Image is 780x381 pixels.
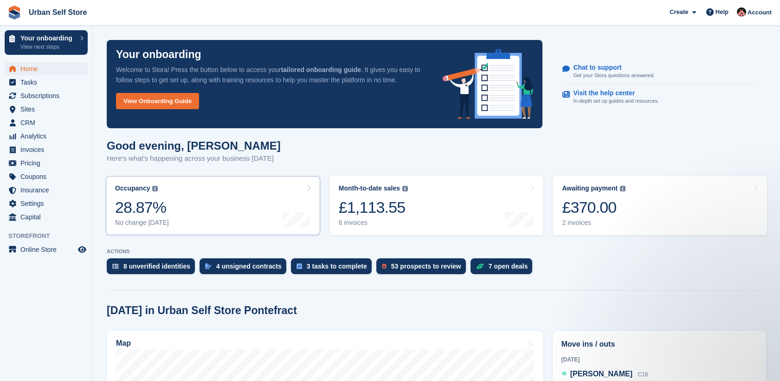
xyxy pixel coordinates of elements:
[115,184,150,192] div: Occupancy
[20,76,76,89] span: Tasks
[5,157,88,170] a: menu
[5,210,88,223] a: menu
[20,143,76,156] span: Invoices
[291,258,376,279] a: 3 tasks to complete
[561,339,757,350] h2: Move ins / outs
[5,30,88,55] a: Your onboarding View next steps
[562,219,625,227] div: 2 invoices
[20,43,76,51] p: View next steps
[20,184,76,197] span: Insurance
[106,176,320,235] a: Occupancy 28.87% No change [DATE]
[107,304,297,317] h2: [DATE] in Urban Self Store Pontefract
[5,116,88,129] a: menu
[281,66,361,73] strong: tailored onboarding guide
[107,258,200,279] a: 8 unverified identities
[573,89,651,97] p: Visit the help center
[20,170,76,183] span: Coupons
[8,231,92,241] span: Storefront
[20,243,76,256] span: Online Store
[638,371,648,378] span: C18
[123,263,190,270] div: 8 unverified identities
[553,176,767,235] a: Awaiting payment £370.00 2 invoices
[573,97,659,105] p: In-depth set up guides and resources.
[115,198,169,217] div: 28.87%
[5,62,88,75] a: menu
[112,263,119,269] img: verify_identity-adf6edd0f0f0b5bbfe63781bf79b02c33cf7c696d77639b501bdc392416b5a36.svg
[476,263,484,269] img: deal-1b604bf984904fb50ccaf53a9ad4b4a5d6e5aea283cecdc64d6e3604feb123c2.svg
[5,197,88,210] a: menu
[5,243,88,256] a: menu
[116,93,199,109] a: View Onboarding Guide
[5,76,88,89] a: menu
[339,198,408,217] div: £1,113.55
[716,7,728,17] span: Help
[489,263,528,270] div: 7 open deals
[115,219,169,227] div: No change [DATE]
[748,8,772,17] span: Account
[5,170,88,183] a: menu
[107,249,766,255] p: ACTIONS
[307,263,367,270] div: 3 tasks to complete
[216,263,282,270] div: 4 unsigned contracts
[116,65,428,85] p: Welcome to Stora! Press the button below to access your . It gives you easy to follow steps to ge...
[116,339,131,348] h2: Map
[200,258,291,279] a: 4 unsigned contracts
[77,244,88,255] a: Preview store
[329,176,544,235] a: Month-to-date sales £1,113.55 6 invoices
[20,62,76,75] span: Home
[562,59,757,85] a: Chat to support Get your Stora questions answered.
[20,116,76,129] span: CRM
[20,157,76,170] span: Pricing
[402,186,408,191] img: icon-info-grey-7440780725fd019a000dd9b08b2336e03edf1995a4989e88bcd33f0948082b44.svg
[561,368,648,381] a: [PERSON_NAME] C18
[443,49,534,119] img: onboarding-info-6c161a55d2c0e0a8cae90662b2fe09162a5109e8cc188191df67fb4f79e88e88.svg
[570,370,632,378] span: [PERSON_NAME]
[376,258,471,279] a: 53 prospects to review
[670,7,688,17] span: Create
[20,89,76,102] span: Subscriptions
[107,139,281,152] h1: Good evening, [PERSON_NAME]
[562,184,618,192] div: Awaiting payment
[25,5,90,20] a: Urban Self Store
[20,210,76,223] span: Capital
[107,153,281,164] p: Here's what's happening across your business [DATE]
[20,197,76,210] span: Settings
[7,6,21,20] img: stora-icon-8386f47178a22dfd0bd8f6a31ec36ba5ce8667c1dd55bd0f319d3a0aa187defe.svg
[5,130,88,143] a: menu
[5,103,88,116] a: menu
[391,263,461,270] div: 53 prospects to review
[562,85,757,110] a: Visit the help center In-depth set up guides and resources.
[339,184,400,192] div: Month-to-date sales
[471,258,537,279] a: 7 open deals
[573,72,654,79] p: Get your Stora questions answered.
[620,186,625,191] img: icon-info-grey-7440780725fd019a000dd9b08b2336e03edf1995a4989e88bcd33f0948082b44.svg
[5,184,88,197] a: menu
[5,143,88,156] a: menu
[562,198,625,217] div: £370.00
[339,219,408,227] div: 6 invoices
[20,35,76,41] p: Your onboarding
[20,103,76,116] span: Sites
[116,49,201,60] p: Your onboarding
[561,355,757,364] div: [DATE]
[20,130,76,143] span: Analytics
[297,263,302,269] img: task-75834270c22a3079a89374b754ae025e5fb1db73e45f91037f5363f120a921f8.svg
[382,263,387,269] img: prospect-51fa495bee0391a8d652442698ab0144808aea92771e9ea1ae160a38d050c398.svg
[573,64,647,72] p: Chat to support
[152,186,158,191] img: icon-info-grey-7440780725fd019a000dd9b08b2336e03edf1995a4989e88bcd33f0948082b44.svg
[5,89,88,102] a: menu
[205,263,212,269] img: contract_signature_icon-13c848040528278c33f63329250d36e43548de30e8caae1d1a13099fd9432cc5.svg
[737,7,746,17] img: Josh Marshall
